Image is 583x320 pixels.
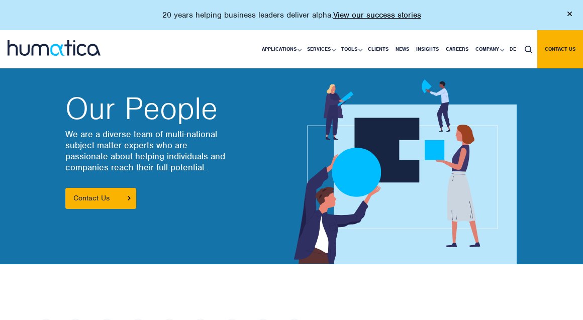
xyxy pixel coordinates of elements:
a: Company [472,30,506,68]
img: logo [8,40,101,56]
a: Insights [413,30,442,68]
a: Tools [338,30,364,68]
p: We are a diverse team of multi-national subject matter experts who are passionate about helping i... [65,129,281,173]
a: Applications [258,30,304,68]
a: View our success stories [333,10,421,20]
img: search_icon [525,46,532,53]
img: about_banner1 [275,79,517,264]
a: Careers [442,30,472,68]
img: arrowicon [128,196,131,200]
a: DE [506,30,520,68]
a: Clients [364,30,392,68]
p: 20 years helping business leaders deliver alpha. [162,10,421,20]
a: Contact us [537,30,583,68]
a: Services [304,30,338,68]
a: Contact Us [65,188,136,209]
span: DE [510,46,516,52]
a: News [392,30,413,68]
h2: Our People [65,93,281,124]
